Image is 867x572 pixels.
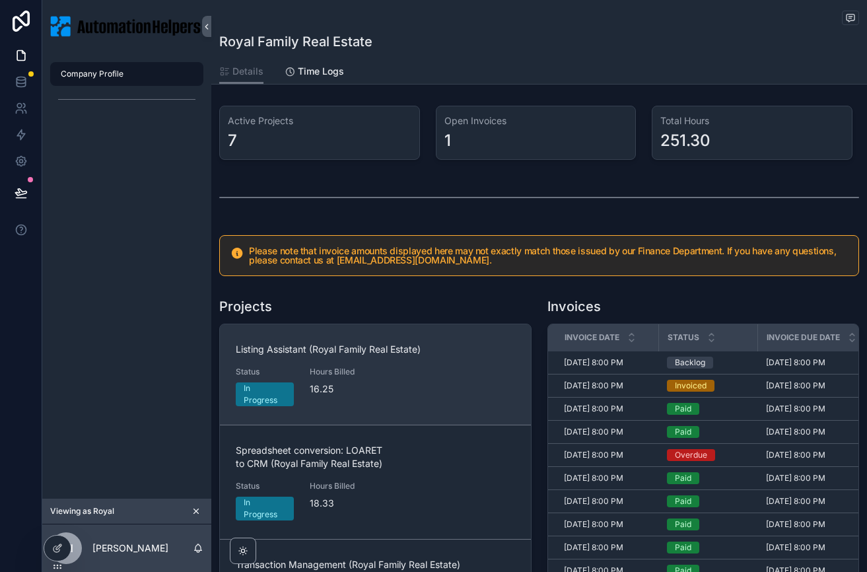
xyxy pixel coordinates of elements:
span: 18.33 [310,497,368,510]
span: Status [236,367,294,377]
h1: Royal Family Real Estate [219,32,372,51]
img: App logo [50,16,203,37]
span: Company Profile [61,69,123,79]
div: Overdue [675,449,707,461]
div: Paid [675,472,691,484]
span: [DATE] 8:00 PM [766,380,825,391]
div: In Progress [244,382,286,406]
h1: Projects [219,297,272,316]
span: [DATE] 8:00 PM [766,519,825,530]
span: [DATE] 8:00 PM [564,404,623,414]
span: Status [236,481,294,491]
span: Invoice Date [565,332,619,343]
a: Time Logs [285,59,344,86]
h3: Active Projects [228,114,411,127]
span: [DATE] 8:00 PM [564,427,623,437]
h3: Open Invoices [444,114,628,127]
span: [DATE] 8:00 PM [766,496,825,507]
span: [DATE] 8:00 PM [564,473,623,483]
span: [DATE] 8:00 PM [564,380,623,391]
span: Hours Billed [310,481,368,491]
div: In Progress [244,497,286,520]
span: [DATE] 8:00 PM [564,496,623,507]
span: Hours Billed [310,367,368,377]
span: Listing Assistant (Royal Family Real Estate) [236,343,515,356]
span: Transaction Management (Royal Family Real Estate) [236,558,515,571]
a: Listing Assistant (Royal Family Real Estate)StatusIn ProgressHours Billed16.25 [220,324,531,425]
span: [DATE] 8:00 PM [564,450,623,460]
span: [DATE] 8:00 PM [766,450,825,460]
a: Company Profile [50,62,203,86]
span: Viewing as Royal [50,506,114,517]
span: Status [668,332,699,343]
div: 7 [228,130,237,151]
span: [DATE] 8:00 PM [766,427,825,437]
h5: Please note that invoice amounts displayed here may not exactly match those issued by our Finance... [249,246,848,265]
span: [DATE] 8:00 PM [766,473,825,483]
span: [DATE] 8:00 PM [766,542,825,553]
span: [DATE] 8:00 PM [564,357,623,368]
span: [DATE] 8:00 PM [766,357,825,368]
p: [PERSON_NAME] [92,542,168,555]
div: scrollable content [42,53,211,127]
a: Details [219,59,263,85]
span: 16.25 [310,382,368,396]
div: Paid [675,403,691,415]
a: Spreadsheet conversion: LOARET to CRM (Royal Family Real Estate)StatusIn ProgressHours Billed18.33 [220,425,531,539]
div: Paid [675,426,691,438]
div: Paid [675,542,691,554]
div: Paid [675,518,691,530]
span: [DATE] 8:00 PM [564,519,623,530]
span: Details [232,65,263,78]
span: Time Logs [298,65,344,78]
h1: Invoices [547,297,601,316]
div: Backlog [675,357,705,369]
span: [DATE] 8:00 PM [564,542,623,553]
div: Paid [675,495,691,507]
div: Invoiced [675,380,707,392]
h3: Total Hours [660,114,844,127]
span: Spreadsheet conversion: LOARET to CRM (Royal Family Real Estate) [236,444,515,470]
div: 251.30 [660,130,711,151]
span: Invoice Due Date [767,332,840,343]
div: 1 [444,130,451,151]
span: [DATE] 8:00 PM [766,404,825,414]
